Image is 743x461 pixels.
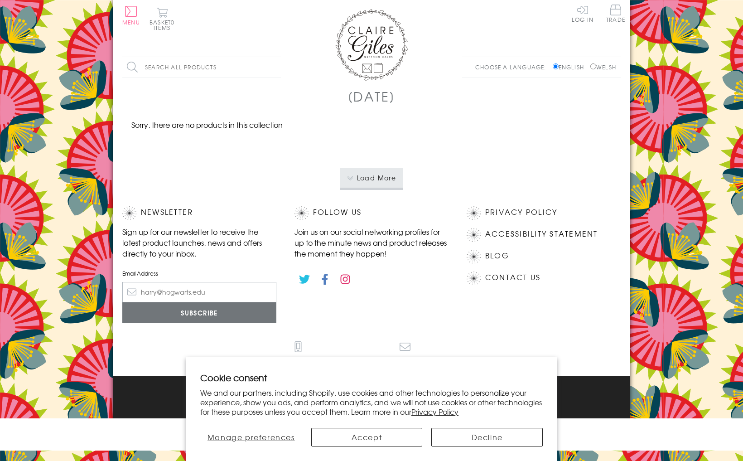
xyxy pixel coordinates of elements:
p: Join us on our social networking profiles for up to the minute news and product releases the mome... [294,226,449,259]
button: Accept [311,428,423,446]
button: Decline [431,428,543,446]
button: Basket0 items [150,7,174,30]
input: English [553,63,559,69]
input: Subscribe [122,302,276,323]
a: Blog [485,250,509,262]
p: © 2025 . [122,406,621,414]
a: Trade [606,5,625,24]
a: Contact Us [485,272,540,284]
label: Welsh [590,63,616,71]
h1: [DATE] [348,87,396,106]
h2: Newsletter [122,206,276,220]
p: Choose a language: [475,63,551,71]
a: Log In [572,5,593,22]
a: Accessibility Statement [485,228,598,240]
a: 0191 270 8191 [269,341,327,367]
input: Search [272,57,281,78]
a: Privacy Policy [411,406,458,417]
p: We and our partners, including Shopify, use cookies and other technologies to personalize your ex... [200,388,543,416]
input: Welsh [590,63,596,69]
a: Privacy Policy [485,206,557,218]
p: Sign up for our newsletter to receive the latest product launches, news and offers directly to yo... [122,226,276,259]
h2: Cookie consent [200,371,543,384]
button: Load More [340,168,403,188]
span: 0 items [154,18,174,32]
label: Email Address [122,269,276,277]
span: Menu [122,18,140,26]
input: harry@hogwarts.edu [122,282,276,302]
span: Trade [606,5,625,22]
button: Manage preferences [200,428,302,446]
label: English [553,63,589,71]
img: Claire Giles Greetings Cards [335,9,408,81]
h2: Follow Us [294,206,449,220]
button: Menu [122,6,140,25]
p: Sorry, there are no products in this collection [122,119,292,130]
span: Manage preferences [207,432,295,442]
input: Search all products [122,57,281,78]
a: [EMAIL_ADDRESS][DOMAIN_NAME] [336,341,474,367]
